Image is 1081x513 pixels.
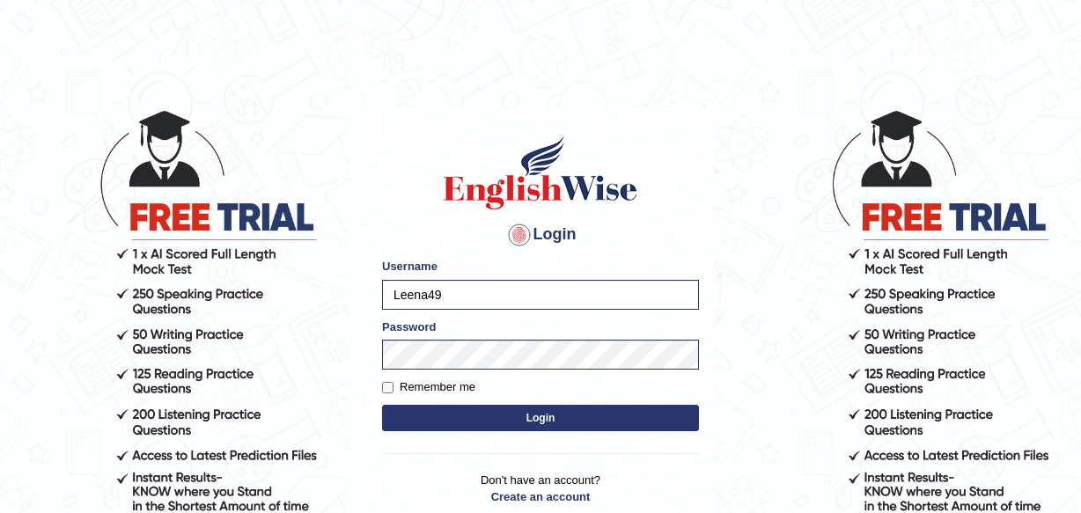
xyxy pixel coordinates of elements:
[382,258,438,275] label: Username
[440,133,641,212] img: Logo of English Wise sign in for intelligent practice with AI
[382,221,699,249] h4: Login
[382,378,475,396] label: Remember me
[382,382,393,393] input: Remember me
[382,319,436,335] label: Password
[382,405,699,431] button: Login
[382,488,699,505] a: Create an account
